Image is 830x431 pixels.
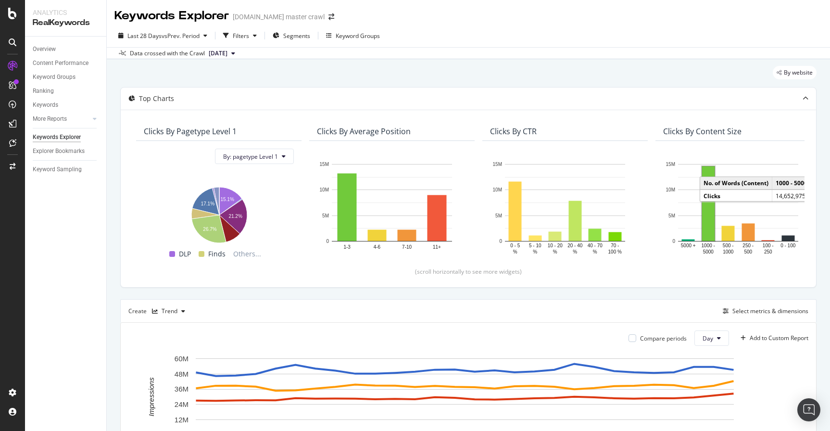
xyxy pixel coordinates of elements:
[114,28,211,43] button: Last 28 DaysvsPrev. Period
[33,100,100,110] a: Keywords
[694,330,729,346] button: Day
[703,249,714,254] text: 5000
[223,152,278,161] span: By: pagetype Level 1
[723,249,734,254] text: 1000
[750,335,808,341] div: Add to Custom Report
[33,114,90,124] a: More Reports
[175,370,189,378] text: 48M
[663,159,813,256] svg: A chart.
[139,94,174,103] div: Top Charts
[640,334,687,342] div: Compare periods
[33,165,82,175] div: Keyword Sampling
[33,165,100,175] a: Keyword Sampling
[663,127,742,136] div: Clicks By Content Size
[33,86,100,96] a: Ranking
[175,355,189,363] text: 60M
[175,400,189,408] text: 24M
[784,70,813,76] span: By website
[33,17,99,28] div: RealKeywords
[703,334,713,342] span: Day
[132,267,805,276] div: (scroll horizontally to see more widgets)
[320,162,329,167] text: 15M
[205,48,239,59] button: [DATE]
[147,377,155,416] text: Impressions
[320,188,329,193] text: 10M
[322,28,384,43] button: Keyword Groups
[220,197,234,203] text: 15.1%
[148,304,189,319] button: Trend
[269,28,314,43] button: Segments
[499,239,502,244] text: 0
[33,8,99,17] div: Analytics
[510,243,520,248] text: 0 - 5
[513,249,517,254] text: %
[702,243,715,248] text: 1000 -
[33,44,100,54] a: Overview
[128,304,189,319] div: Create
[732,307,808,315] div: Select metrics & dimensions
[317,159,467,256] svg: A chart.
[402,244,412,250] text: 7-10
[175,416,189,424] text: 12M
[548,243,563,248] text: 10 - 20
[493,188,502,193] text: 10M
[33,132,100,142] a: Keywords Explorer
[742,243,754,248] text: 250 -
[343,244,351,250] text: 1-3
[114,8,229,24] div: Keywords Explorer
[33,72,75,82] div: Keyword Groups
[672,239,675,244] text: 0
[208,248,226,260] span: Finds
[797,398,820,421] div: Open Intercom Messenger
[764,249,772,254] text: 250
[203,227,216,232] text: 26.7%
[567,243,583,248] text: 20 - 40
[681,243,696,248] text: 5000 +
[144,182,294,244] div: A chart.
[219,28,261,43] button: Filters
[162,308,177,314] div: Trend
[328,13,334,20] div: arrow-right-arrow-left
[33,146,100,156] a: Explorer Bookmarks
[33,72,100,82] a: Keyword Groups
[666,162,675,167] text: 15M
[533,249,537,254] text: %
[780,243,796,248] text: 0 - 100
[668,213,675,218] text: 5M
[553,249,557,254] text: %
[144,127,237,136] div: Clicks By pagetype Level 1
[162,32,200,40] span: vs Prev. Period
[33,100,58,110] div: Keywords
[33,132,81,142] div: Keywords Explorer
[317,127,411,136] div: Clicks By Average Position
[233,32,249,40] div: Filters
[490,127,537,136] div: Clicks By CTR
[215,149,294,164] button: By: pagetype Level 1
[33,58,88,68] div: Content Performance
[611,243,619,248] text: 70 -
[737,330,808,346] button: Add to Custom Report
[326,239,329,244] text: 0
[33,114,67,124] div: More Reports
[229,248,265,260] span: Others...
[233,12,325,22] div: [DOMAIN_NAME] master crawl
[495,213,502,218] text: 5M
[130,49,205,58] div: Data crossed with the Crawl
[573,249,577,254] text: %
[773,66,817,79] div: legacy label
[127,32,162,40] span: Last 28 Days
[490,159,640,256] svg: A chart.
[374,244,381,250] text: 4-6
[493,162,502,167] text: 15M
[608,249,622,254] text: 100 %
[719,305,808,317] button: Select metrics & dimensions
[175,385,189,393] text: 36M
[201,201,214,206] text: 17.1%
[593,249,597,254] text: %
[744,249,752,254] text: 500
[209,49,227,58] span: 2025 Aug. 4th
[33,86,54,96] div: Ranking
